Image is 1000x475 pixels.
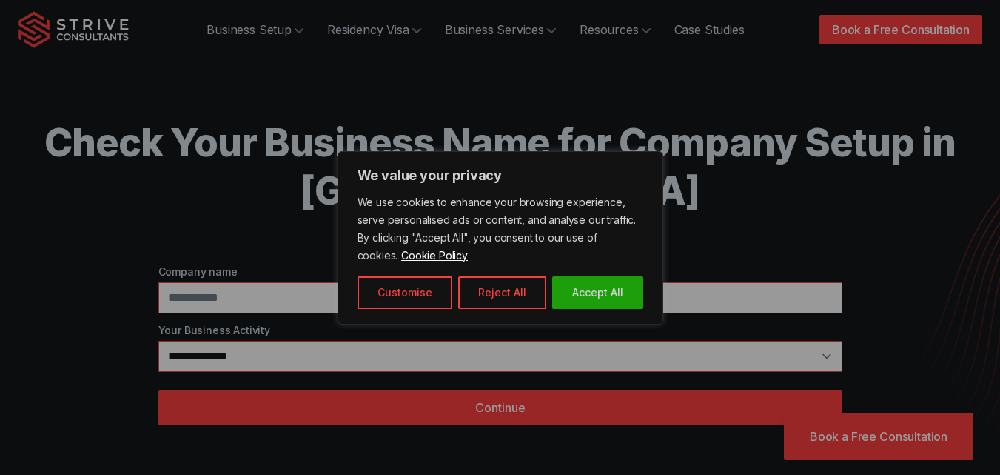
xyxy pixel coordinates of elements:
div: We value your privacy [338,151,663,325]
p: We use cookies to enhance your browsing experience, serve personalised ads or content, and analys... [358,193,643,265]
button: Accept All [552,276,643,309]
a: Cookie Policy [400,248,469,262]
p: We value your privacy [358,167,643,185]
button: Reject All [458,276,546,309]
button: Customise [358,276,452,309]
